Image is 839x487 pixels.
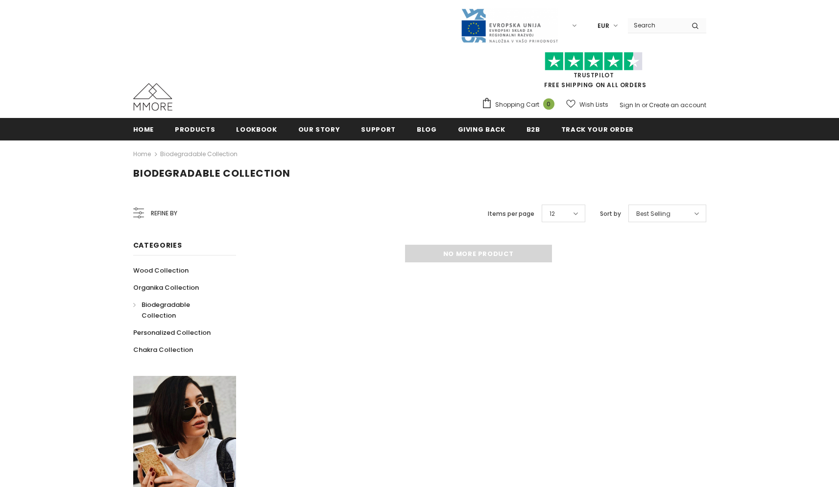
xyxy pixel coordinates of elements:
[298,118,340,140] a: Our Story
[142,300,190,320] span: Biodegradable Collection
[133,266,189,275] span: Wood Collection
[561,118,634,140] a: Track your order
[600,209,621,219] label: Sort by
[361,125,396,134] span: support
[598,21,609,31] span: EUR
[550,209,555,219] span: 12
[133,324,211,341] a: Personalized Collection
[160,150,238,158] a: Biodegradable Collection
[133,345,193,354] span: Chakra Collection
[488,209,534,219] label: Items per page
[642,101,647,109] span: or
[417,118,437,140] a: Blog
[566,96,608,113] a: Wish Lists
[495,100,539,110] span: Shopping Cart
[133,283,199,292] span: Organika Collection
[133,296,225,324] a: Biodegradable Collection
[133,341,193,358] a: Chakra Collection
[236,118,277,140] a: Lookbook
[175,118,215,140] a: Products
[133,148,151,160] a: Home
[133,262,189,279] a: Wood Collection
[543,98,554,110] span: 0
[481,56,706,89] span: FREE SHIPPING ON ALL ORDERS
[545,52,643,71] img: Trust Pilot Stars
[527,118,540,140] a: B2B
[133,125,154,134] span: Home
[298,125,340,134] span: Our Story
[133,328,211,337] span: Personalized Collection
[460,21,558,29] a: Javni Razpis
[481,97,559,112] a: Shopping Cart 0
[236,125,277,134] span: Lookbook
[460,8,558,44] img: Javni Razpis
[458,125,505,134] span: Giving back
[636,209,671,219] span: Best Selling
[579,100,608,110] span: Wish Lists
[133,166,290,180] span: Biodegradable Collection
[151,208,177,219] span: Refine by
[561,125,634,134] span: Track your order
[574,71,614,79] a: Trustpilot
[620,101,640,109] a: Sign In
[361,118,396,140] a: support
[628,18,684,32] input: Search Site
[649,101,706,109] a: Create an account
[175,125,215,134] span: Products
[458,118,505,140] a: Giving back
[133,118,154,140] a: Home
[133,83,172,111] img: MMORE Cases
[417,125,437,134] span: Blog
[133,240,182,250] span: Categories
[527,125,540,134] span: B2B
[133,279,199,296] a: Organika Collection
